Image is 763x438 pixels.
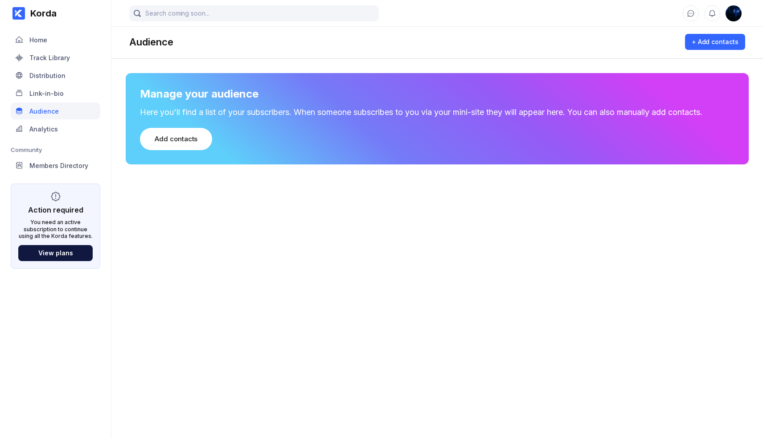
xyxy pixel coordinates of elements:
[29,162,88,169] div: Members Directory
[25,8,57,19] div: Korda
[11,67,100,85] a: Distribution
[29,125,58,133] div: Analytics
[726,5,742,21] div: Robert Mang
[28,205,83,214] div: Action required
[140,107,734,117] div: Here you'll find a list of your subscribers. When someone subscribes to you via your mini-site th...
[29,90,64,97] div: Link-in-bio
[18,219,93,240] div: You need an active subscription to continue using all the Korda features.
[129,5,379,21] input: Search coming soon...
[155,135,197,143] div: Add contacts
[140,87,734,100] div: Manage your audience
[11,157,100,175] a: Members Directory
[140,128,212,150] button: Add contacts
[11,85,100,102] a: Link-in-bio
[18,245,93,261] button: View plans
[129,36,173,48] div: Audience
[29,107,59,115] div: Audience
[29,54,70,61] div: Track Library
[29,72,66,79] div: Distribution
[29,36,47,44] div: Home
[11,31,100,49] a: Home
[11,146,100,153] div: Community
[11,102,100,120] a: Audience
[11,49,100,67] a: Track Library
[685,34,745,50] button: + Add contacts
[38,249,73,257] div: View plans
[11,120,100,138] a: Analytics
[726,5,742,21] img: 160x160
[692,37,738,46] div: + Add contacts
